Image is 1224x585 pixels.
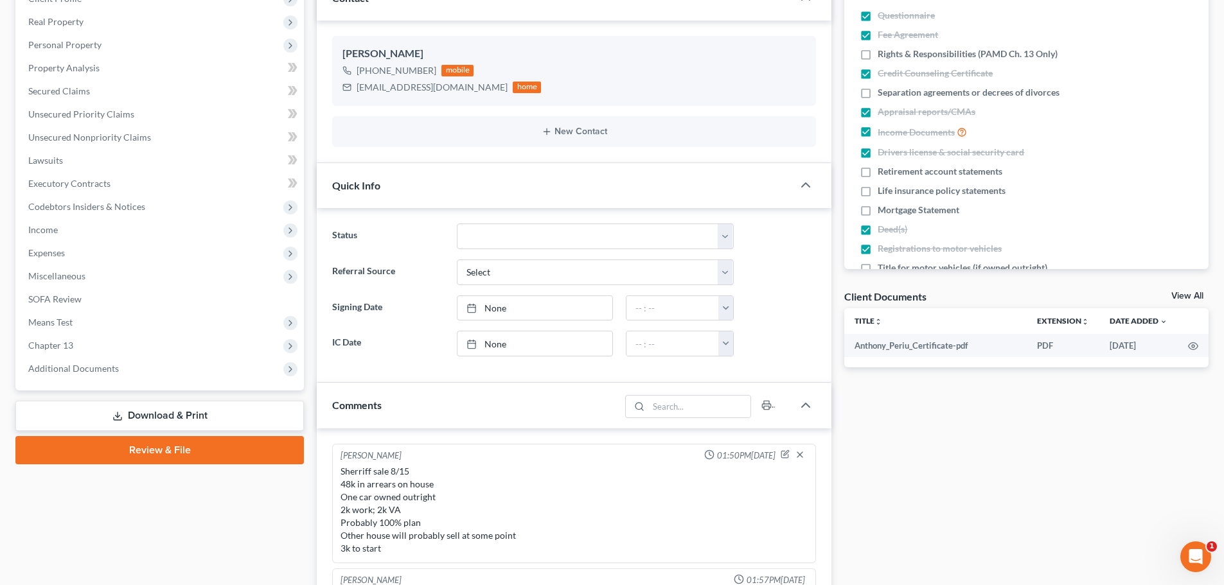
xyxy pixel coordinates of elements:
[28,16,84,27] span: Real Property
[1037,316,1089,326] a: Extensionunfold_more
[878,184,1006,197] span: Life insurance policy statements
[1180,541,1211,572] iframe: Intercom live chat
[28,247,65,258] span: Expenses
[1171,292,1203,301] a: View All
[341,465,808,555] div: Sherriff sale 8/15 48k in arrears on house One car owned outright 2k work; 2k VA Probably 100% pl...
[1027,334,1099,357] td: PDF
[18,288,304,311] a: SOFA Review
[649,396,751,417] input: Search...
[878,223,907,236] span: Deed(s)
[457,296,612,320] a: None
[878,242,1002,255] span: Registrations to motor vehicles
[1160,318,1167,326] i: expand_more
[878,261,1047,274] span: Title for motor vehicles (if owned outright)
[28,317,73,327] span: Means Test
[626,331,719,356] input: -- : --
[326,223,450,249] label: Status
[342,127,806,137] button: New Contact
[28,85,90,96] span: Secured Claims
[28,132,151,143] span: Unsecured Nonpriority Claims
[326,259,450,285] label: Referral Source
[844,290,927,303] div: Client Documents
[28,109,134,119] span: Unsecured Priority Claims
[28,178,111,189] span: Executory Contracts
[878,105,975,118] span: Appraisal reports/CMAs
[18,103,304,126] a: Unsecured Priority Claims
[1110,316,1167,326] a: Date Added expand_more
[513,82,541,93] div: home
[18,172,304,195] a: Executory Contracts
[15,436,304,464] a: Review & File
[878,48,1058,60] span: Rights & Responsibilities (PAMD Ch. 13 Only)
[878,86,1060,99] span: Separation agreements or decrees of divorces
[441,65,474,76] div: mobile
[878,126,955,139] span: Income Documents
[18,80,304,103] a: Secured Claims
[28,62,100,73] span: Property Analysis
[332,399,382,411] span: Comments
[1099,334,1178,357] td: [DATE]
[28,39,102,50] span: Personal Property
[326,295,450,321] label: Signing Date
[326,331,450,356] label: IC Date
[626,296,719,320] input: -- : --
[28,363,119,374] span: Additional Documents
[18,126,304,149] a: Unsecured Nonpriority Claims
[341,450,402,462] div: [PERSON_NAME]
[357,81,508,94] div: [EMAIL_ADDRESS][DOMAIN_NAME]
[717,450,776,462] span: 01:50PM[DATE]
[15,401,304,431] a: Download & Print
[1207,541,1217,552] span: 1
[878,9,935,22] span: Questionnaire
[874,318,882,326] i: unfold_more
[18,57,304,80] a: Property Analysis
[28,201,145,212] span: Codebtors Insiders & Notices
[28,293,82,304] span: SOFA Review
[332,179,380,191] span: Quick Info
[342,46,806,62] div: [PERSON_NAME]
[28,224,58,235] span: Income
[878,165,1002,178] span: Retirement account statements
[457,331,612,356] a: None
[878,28,938,41] span: Fee Agreement
[878,146,1024,159] span: Drivers license & social security card
[855,316,882,326] a: Titleunfold_more
[18,149,304,172] a: Lawsuits
[28,270,85,281] span: Miscellaneous
[878,204,959,216] span: Mortgage Statement
[1081,318,1089,326] i: unfold_more
[357,64,436,77] div: [PHONE_NUMBER]
[28,340,73,351] span: Chapter 13
[844,334,1027,357] td: Anthony_Periu_Certificate-pdf
[878,67,993,80] span: Credit Counseling Certificate
[28,155,63,166] span: Lawsuits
